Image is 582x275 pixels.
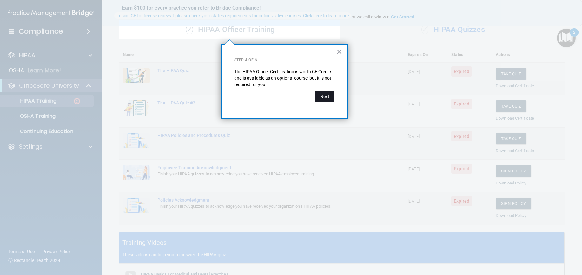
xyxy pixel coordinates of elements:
button: Close [336,47,342,57]
div: HIPAA Officer Training [119,20,342,39]
span: ✓ [186,25,193,34]
p: Step 4 of 6 [234,57,334,63]
button: Next [315,91,334,102]
p: The HIPAA Officer Certification is worth CE Credits and is available as an optional course, but i... [234,69,334,88]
